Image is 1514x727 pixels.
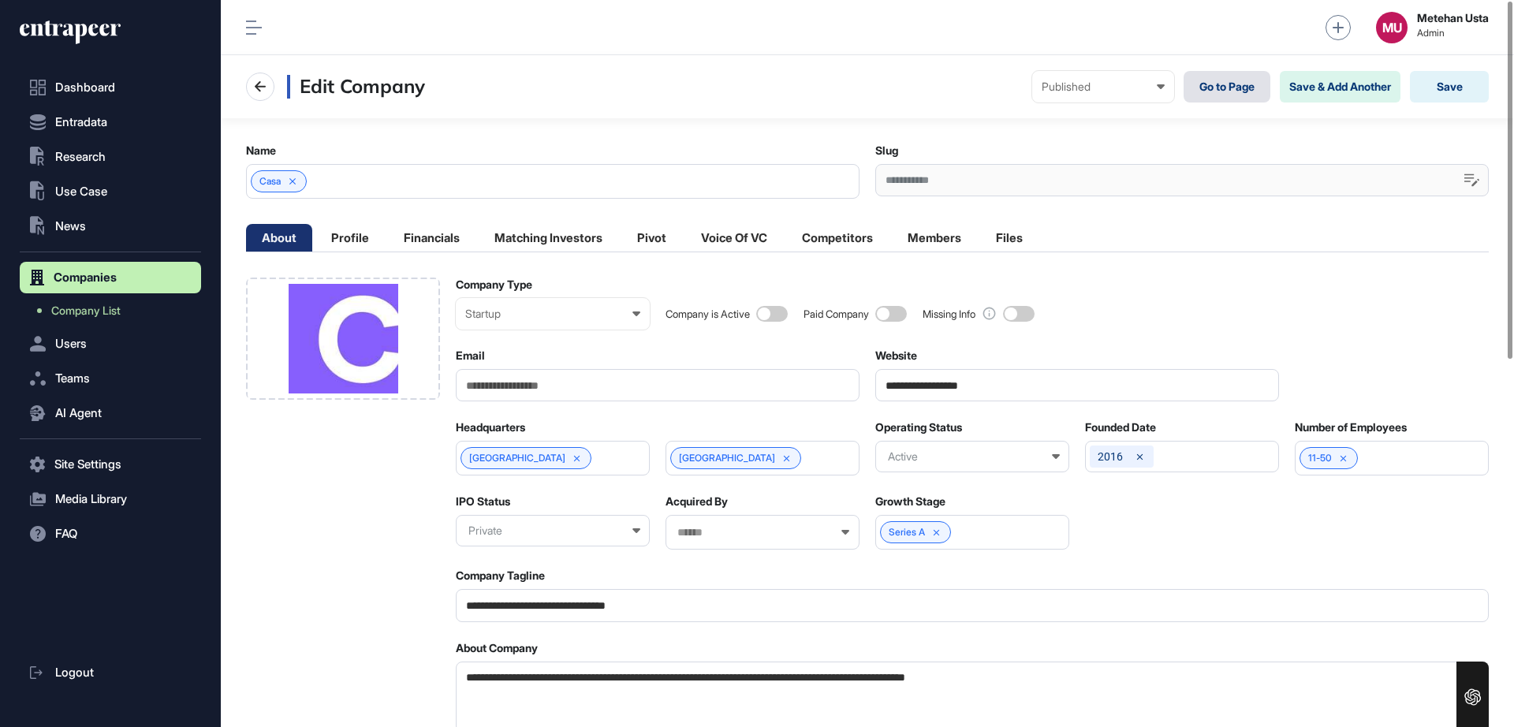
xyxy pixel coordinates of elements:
[666,495,728,508] label: Acquired By
[875,495,945,508] label: Growth Stage
[456,642,538,654] label: About Company
[55,407,102,419] span: AI Agent
[875,349,917,362] label: Website
[679,453,775,464] span: [GEOGRAPHIC_DATA]
[287,75,425,99] h3: Edit Company
[1308,453,1332,464] span: 11-50
[20,211,201,242] button: News
[479,224,618,252] li: Matching Investors
[20,72,201,103] a: Dashboard
[246,224,312,252] li: About
[875,144,898,157] label: Slug
[1410,71,1489,103] button: Save
[456,349,485,362] label: Email
[1085,421,1156,434] label: Founded Date
[621,224,682,252] li: Pivot
[666,308,750,320] div: Company is Active
[20,518,201,550] button: FAQ
[875,421,962,434] label: Operating Status
[980,224,1039,252] li: Files
[456,421,525,434] label: Headquarters
[55,185,107,198] span: Use Case
[28,296,201,325] a: Company List
[20,328,201,360] button: Users
[1280,71,1400,103] button: Save & Add Another
[388,224,475,252] li: Financials
[786,224,889,252] li: Competitors
[259,176,281,187] span: Casa
[20,449,201,480] button: Site Settings
[55,116,107,129] span: Entradata
[1376,12,1408,43] button: MU
[1417,12,1489,24] strong: Metehan Usta
[1295,421,1407,434] label: Number of Employees
[55,372,90,385] span: Teams
[20,262,201,293] button: Companies
[20,176,201,207] button: Use Case
[1417,28,1489,39] span: Admin
[54,271,117,284] span: Companies
[469,453,565,464] span: [GEOGRAPHIC_DATA]
[20,141,201,173] button: Research
[20,397,201,429] button: AI Agent
[1098,450,1123,463] span: 2016
[246,278,440,400] div: Company Logo
[685,224,783,252] li: Voice Of VC
[55,493,127,505] span: Media Library
[55,220,86,233] span: News
[54,458,121,471] span: Site Settings
[456,495,510,508] label: IPO Status
[246,144,276,157] label: Name
[20,363,201,394] button: Teams
[20,483,201,515] button: Media Library
[55,337,87,350] span: Users
[892,224,977,252] li: Members
[55,81,115,94] span: Dashboard
[55,528,77,540] span: FAQ
[456,278,532,291] label: Company Type
[889,527,925,538] span: Series A
[465,308,640,320] div: Startup
[315,224,385,252] li: Profile
[456,569,545,582] label: Company Tagline
[20,106,201,138] button: Entradata
[923,308,975,320] div: Missing Info
[51,304,121,317] span: Company List
[804,308,869,320] div: Paid Company
[1184,71,1270,103] a: Go to Page
[1042,80,1165,93] div: Published
[20,657,201,688] a: Logout
[55,666,94,679] span: Logout
[55,151,106,163] span: Research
